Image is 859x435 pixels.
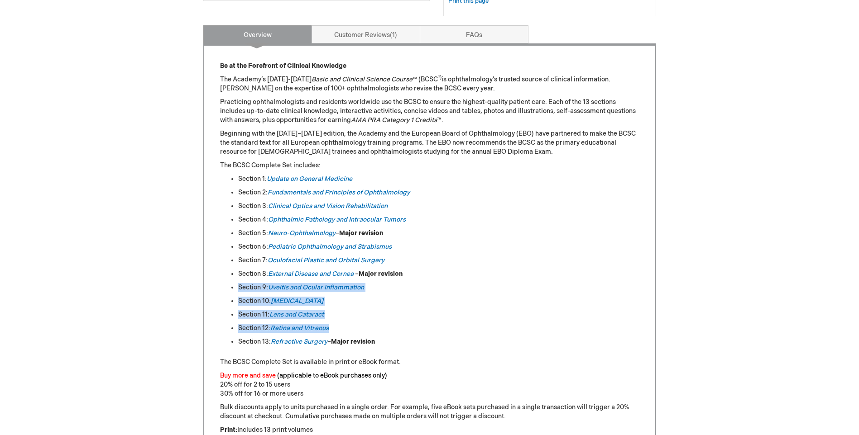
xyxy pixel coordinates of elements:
li: Section 13: – [238,337,639,346]
a: Customer Reviews1 [312,25,420,43]
font: (applicable to eBook purchases only) [277,372,387,379]
a: [MEDICAL_DATA] [271,297,323,305]
li: Section 12: [238,324,639,333]
strong: Be at the Forefront of Clinical Knowledge [220,62,346,70]
strong: Major revision [339,229,383,237]
span: 1 [390,31,397,39]
li: Section 11: [238,310,639,319]
p: Practicing ophthalmologists and residents worldwide use the BCSC to ensure the highest-quality pa... [220,98,639,125]
p: Includes 13 print volumes [220,426,639,435]
li: Section 7: [238,256,639,265]
a: Overview [203,25,312,43]
a: External Disease and Cornea [268,270,354,278]
font: Buy more and save [220,372,276,379]
sup: ®) [438,75,441,80]
strong: Major revision [359,270,403,278]
li: Section 4: [238,215,639,224]
li: Section 1: [238,175,639,184]
p: The Academy’s [DATE]-[DATE] ™ (BCSC is ophthalmology’s trusted source of clinical information. [P... [220,75,639,93]
p: 20% off for 2 to 15 users 30% off for 16 or more users [220,371,639,398]
a: Oculofacial Plastic and Orbital Surgery [268,256,384,264]
p: Bulk discounts apply to units purchased in a single order. For example, five eBook sets purchased... [220,403,639,421]
li: Section 8: – [238,270,639,279]
li: Section 5: – [238,229,639,238]
a: Fundamentals and Principles of Ophthalmology [268,189,410,196]
p: The BCSC Complete Set is available in print or eBook format. [220,358,639,367]
strong: Major revision [331,338,375,345]
li: Section 6: [238,242,639,251]
p: Beginning with the [DATE]–[DATE] edition, the Academy and the European Board of Ophthalmology (EB... [220,129,639,156]
strong: Print: [220,426,237,434]
a: Clinical Optics and Vision Rehabilitation [268,202,388,210]
a: Retina and Vitreous [270,324,329,332]
a: FAQs [420,25,528,43]
a: Uveitis and Ocular Inflammation [268,284,364,291]
a: Refractive Surgery [271,338,327,345]
a: Ophthalmic Pathology and Intraocular Tumors [268,216,406,223]
li: Section 3: [238,202,639,211]
em: Basic and Clinical Science Course [312,76,413,83]
p: The BCSC Complete Set includes: [220,161,639,170]
em: AMA PRA Category 1 Credits [351,116,437,124]
a: Lens and Cataract [269,311,324,318]
li: Section 9: [238,283,639,292]
a: Update on General Medicine [267,175,352,183]
li: Section 10: [238,297,639,306]
li: Section 2: [238,188,639,197]
a: Neuro-Ophthalmology [268,229,336,237]
a: Pediatric Ophthalmology and Strabismus [268,243,392,251]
